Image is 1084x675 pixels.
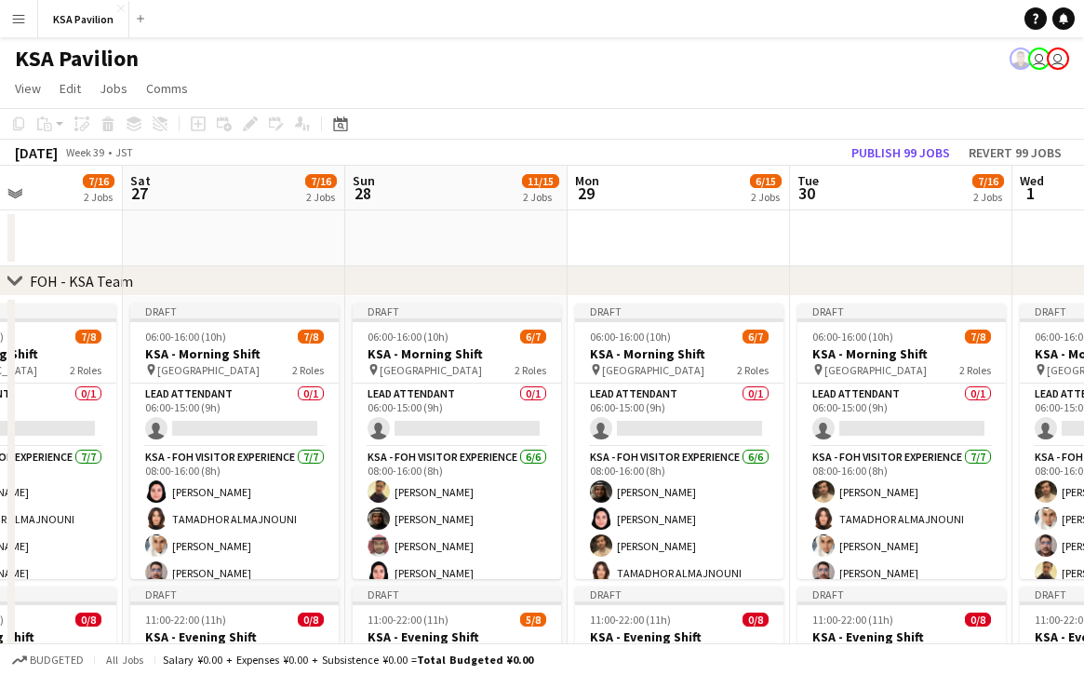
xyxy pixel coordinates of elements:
span: 06:00-16:00 (10h) [590,330,671,344]
span: 06:00-16:00 (10h) [812,330,893,344]
h1: KSA Pavilion [15,45,139,73]
app-job-card: Draft06:00-16:00 (10h)7/8KSA - Morning Shift [GEOGRAPHIC_DATA]2 RolesLEAD ATTENDANT0/106:00-15:00... [797,304,1006,579]
span: 1 [1017,182,1044,204]
app-card-role: KSA - FOH Visitor Experience6/608:00-16:00 (8h)[PERSON_NAME][PERSON_NAME][PERSON_NAME][PERSON_NAME] [353,447,561,645]
app-card-role: KSA - FOH Visitor Experience7/708:00-16:00 (8h)[PERSON_NAME]TAMADHOR ALMAJNOUNI[PERSON_NAME][PERS... [797,447,1006,672]
button: Publish 99 jobs [844,141,957,165]
span: 29 [572,182,599,204]
div: Draft [575,587,783,601]
span: Jobs [100,80,127,97]
div: Draft06:00-16:00 (10h)6/7KSA - Morning Shift [GEOGRAPHIC_DATA]2 RolesLEAD ATTENDANT0/106:00-15:00... [353,304,561,579]
div: Salary ¥0.00 + Expenses ¥0.00 + Subsistence ¥0.00 = [163,653,533,667]
div: Draft [353,304,561,318]
app-card-role: KSA - FOH Visitor Experience7/708:00-16:00 (8h)[PERSON_NAME]TAMADHOR ALMAJNOUNI[PERSON_NAME][PERS... [130,447,339,672]
a: Jobs [92,76,135,101]
span: 28 [350,182,375,204]
app-card-role: LEAD ATTENDANT0/106:00-15:00 (9h) [130,384,339,447]
span: Budgeted [30,654,84,667]
app-card-role: LEAD ATTENDANT0/106:00-15:00 (9h) [797,384,1006,447]
h3: KSA - Morning Shift [575,345,783,362]
span: 27 [127,182,151,204]
span: Comms [146,80,188,97]
span: 2 Roles [959,363,991,377]
div: JST [115,145,133,159]
span: 7/8 [298,330,324,344]
span: 11:00-22:00 (11h) [812,613,893,627]
span: 2 Roles [70,363,101,377]
span: 7/8 [965,330,991,344]
span: 2 Roles [515,363,546,377]
span: Week 39 [61,145,108,159]
h3: KSA - Evening Shift [130,628,339,645]
span: 0/8 [75,613,101,627]
span: 11/15 [522,174,559,188]
span: 5/8 [520,613,546,627]
span: Mon [575,172,599,189]
app-user-avatar: Hussein Al Najjar [1010,47,1032,70]
div: 2 Jobs [973,190,1003,204]
span: Edit [60,80,81,97]
span: 7/16 [83,174,114,188]
span: All jobs [102,653,147,667]
span: [GEOGRAPHIC_DATA] [602,363,704,377]
span: 2 Roles [292,363,324,377]
h3: KSA - Evening Shift [797,628,1006,645]
span: Sun [353,172,375,189]
div: 2 Jobs [84,190,114,204]
span: [GEOGRAPHIC_DATA] [157,363,260,377]
span: 6/7 [743,330,769,344]
span: 7/8 [75,330,101,344]
a: View [7,76,48,101]
app-card-role: LEAD ATTENDANT0/106:00-15:00 (9h) [575,384,783,447]
h3: KSA - Morning Shift [130,345,339,362]
div: 2 Jobs [306,190,336,204]
app-job-card: Draft06:00-16:00 (10h)6/7KSA - Morning Shift [GEOGRAPHIC_DATA]2 RolesLEAD ATTENDANT0/106:00-15:00... [575,304,783,579]
span: 6/7 [520,330,546,344]
div: FOH - KSA Team [30,272,133,290]
div: [DATE] [15,143,58,162]
div: 2 Jobs [751,190,781,204]
a: Comms [139,76,195,101]
span: 6/15 [750,174,782,188]
span: 30 [795,182,819,204]
span: Wed [1020,172,1044,189]
div: Draft [797,587,1006,601]
button: Budgeted [9,650,87,670]
span: 11:00-22:00 (11h) [590,613,671,627]
span: [GEOGRAPHIC_DATA] [824,363,927,377]
div: Draft [130,587,339,601]
h3: KSA - Morning Shift [797,345,1006,362]
div: Draft [575,304,783,318]
app-card-role: LEAD ATTENDANT0/106:00-15:00 (9h) [353,384,561,447]
div: Draft [130,304,339,318]
div: Draft [797,304,1006,318]
span: 0/8 [965,613,991,627]
span: View [15,80,41,97]
app-job-card: Draft06:00-16:00 (10h)7/8KSA - Morning Shift [GEOGRAPHIC_DATA]2 RolesLEAD ATTENDANT0/106:00-15:00... [130,304,339,579]
div: 2 Jobs [523,190,558,204]
h3: KSA - Evening Shift [575,628,783,645]
app-card-role: KSA - FOH Visitor Experience6/608:00-16:00 (8h)[PERSON_NAME][PERSON_NAME][PERSON_NAME]TAMADHOR AL... [575,447,783,645]
div: Draft [353,587,561,601]
span: 0/8 [743,613,769,627]
span: 7/16 [305,174,337,188]
button: KSA Pavilion [38,1,129,37]
a: Edit [52,76,88,101]
span: 11:00-22:00 (11h) [368,613,448,627]
span: Total Budgeted ¥0.00 [417,653,533,667]
span: 11:00-22:00 (11h) [145,613,226,627]
span: 7/16 [972,174,1004,188]
span: Sat [130,172,151,189]
span: Tue [797,172,819,189]
span: 06:00-16:00 (10h) [145,330,226,344]
span: 2 Roles [737,363,769,377]
button: Revert 99 jobs [961,141,1069,165]
app-user-avatar: Yousef Alabdulmuhsin [1028,47,1051,70]
span: [GEOGRAPHIC_DATA] [380,363,482,377]
h3: KSA - Morning Shift [353,345,561,362]
app-user-avatar: Isra Alsharyofi [1047,47,1069,70]
span: 0/8 [298,613,324,627]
